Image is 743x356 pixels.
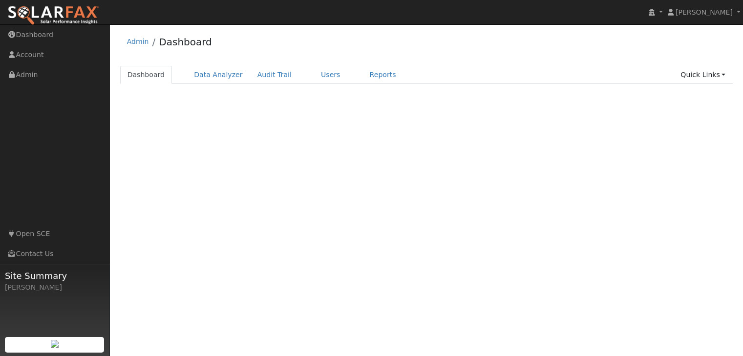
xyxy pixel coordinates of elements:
div: [PERSON_NAME] [5,282,105,293]
a: Data Analyzer [187,66,250,84]
a: Dashboard [159,36,212,48]
a: Users [314,66,348,84]
a: Audit Trail [250,66,299,84]
img: SolarFax [7,5,99,26]
span: Site Summary [5,269,105,282]
img: retrieve [51,340,59,348]
a: Quick Links [673,66,733,84]
a: Reports [362,66,403,84]
a: Dashboard [120,66,172,84]
a: Admin [127,38,149,45]
span: [PERSON_NAME] [676,8,733,16]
